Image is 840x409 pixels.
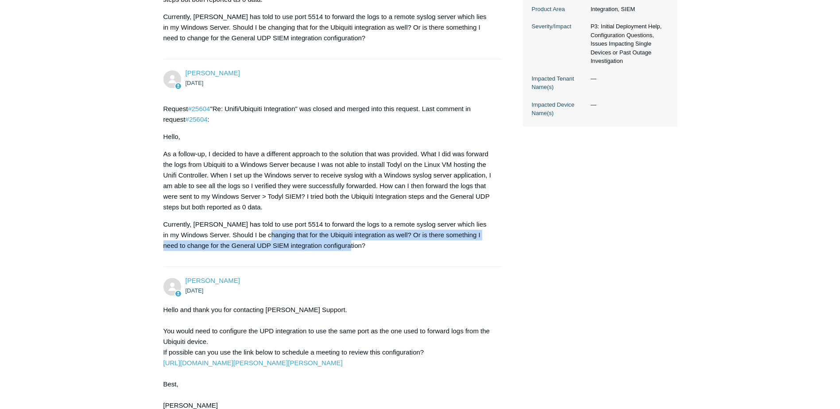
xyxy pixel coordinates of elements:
p: As a follow-up, I decided to have a different approach to the solution that was provided. What I ... [163,149,494,212]
dd: Integration, SIEM [586,5,668,14]
p: Hello, [163,131,494,142]
dt: Product Area [532,5,586,14]
time: 06/20/2025, 10:42 [186,80,204,86]
dt: Impacted Device Name(s) [532,100,586,118]
a: [URL][DOMAIN_NAME][PERSON_NAME][PERSON_NAME] [163,359,343,367]
p: Request "Re: Unifi/Ubiquiti Integration" was closed and merged into this request. Last comment in... [163,104,494,125]
p: Currently, [PERSON_NAME] has told to use port 5514 to forward the logs to a remote syslog server ... [163,12,494,43]
dt: Severity/Impact [532,22,586,31]
a: #25604 [186,116,208,123]
p: Currently, [PERSON_NAME] has told to use port 5514 to forward the logs to a remote syslog server ... [163,219,494,251]
a: [PERSON_NAME] [186,69,240,77]
span: Kris Haire [186,277,240,284]
time: 06/20/2025, 11:53 [186,287,204,294]
dd: — [586,74,668,83]
a: [PERSON_NAME] [186,277,240,284]
dd: P3: Initial Deployment Help, Configuration Questions, Issues Impacting Single Devices or Past Out... [586,22,668,66]
dd: — [586,100,668,109]
dt: Impacted Tenant Name(s) [532,74,586,92]
a: #25604 [188,105,210,112]
span: Kris Haire [186,69,240,77]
